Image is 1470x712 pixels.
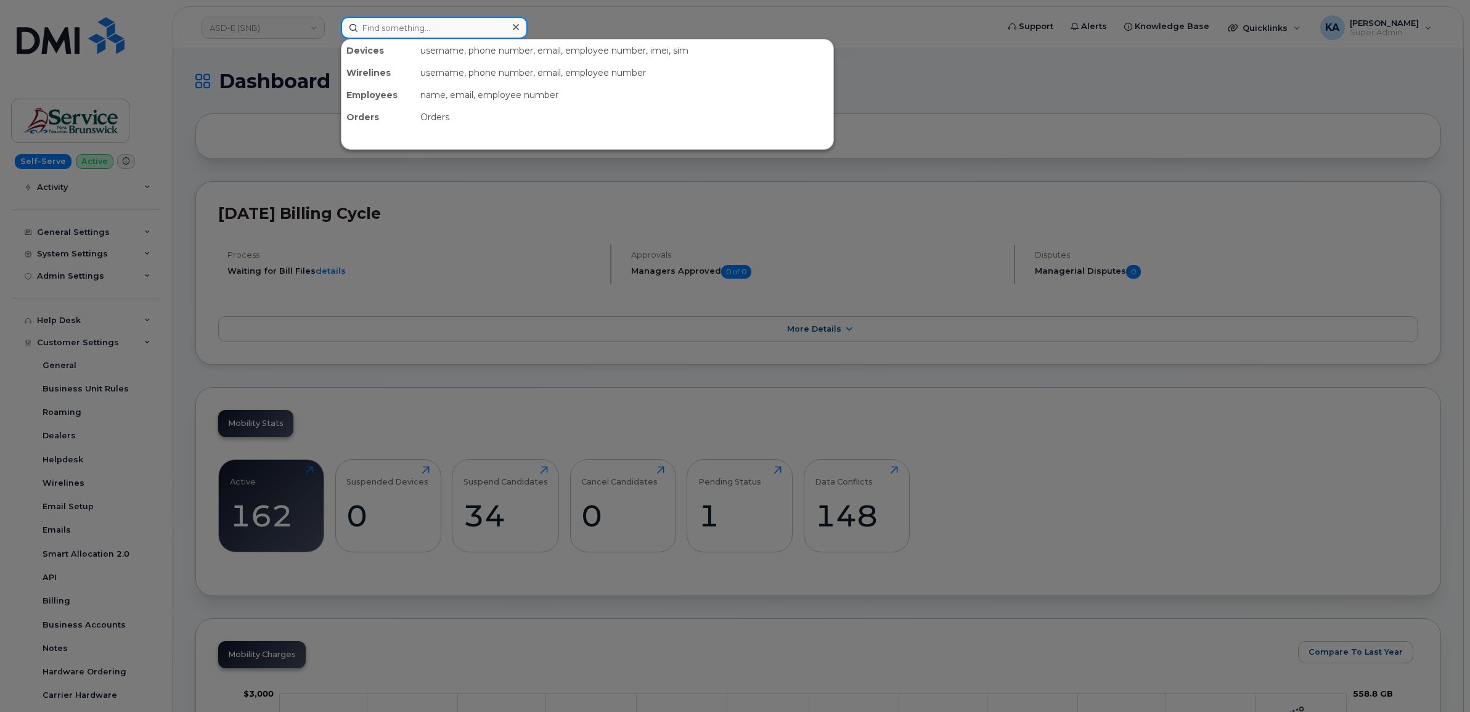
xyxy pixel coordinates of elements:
div: Wirelines [341,62,415,84]
div: username, phone number, email, employee number, imei, sim [415,39,833,62]
div: Orders [415,106,833,128]
div: Orders [341,106,415,128]
div: username, phone number, email, employee number [415,62,833,84]
div: Devices [341,39,415,62]
div: Employees [341,84,415,106]
div: name, email, employee number [415,84,833,106]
